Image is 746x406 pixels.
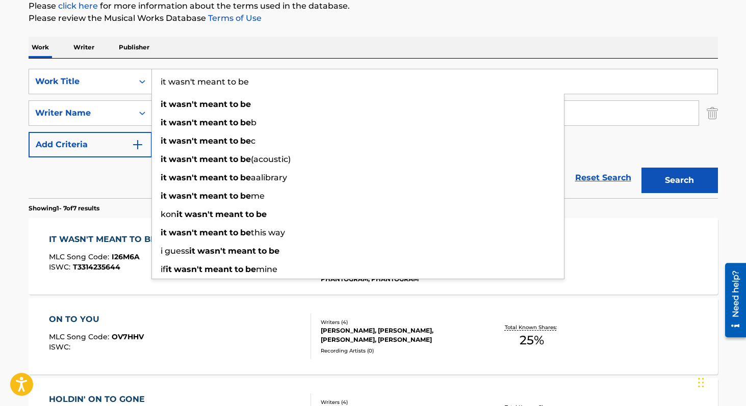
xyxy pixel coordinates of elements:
[49,393,150,405] div: HOLDIN' ON TO GONE
[112,252,140,261] span: I26M6A
[49,233,161,246] div: IT WASN'T MEANT TO BE
[29,12,718,24] p: Please review the Musical Works Database
[321,398,475,406] div: Writers ( 4 )
[240,228,251,237] strong: be
[169,154,197,164] strong: wasn't
[199,118,227,127] strong: meant
[251,228,285,237] span: this way
[49,332,112,341] span: MLC Song Code :
[229,99,238,109] strong: to
[29,132,152,157] button: Add Criteria
[251,191,265,201] span: me
[49,262,73,272] span: ISWC :
[245,264,256,274] strong: be
[161,173,167,182] strong: it
[199,136,227,146] strong: meant
[116,37,152,58] p: Publisher
[161,264,166,274] span: if
[58,1,98,11] a: click here
[161,118,167,127] strong: it
[161,154,167,164] strong: it
[161,191,167,201] strong: it
[132,139,144,151] img: 9d2ae6d4665cec9f34b9.svg
[229,173,238,182] strong: to
[707,100,718,126] img: Delete Criterion
[251,173,287,182] span: aalibrary
[169,228,197,237] strong: wasn't
[269,246,279,256] strong: be
[695,357,746,406] iframe: Chat Widget
[641,168,718,193] button: Search
[29,204,99,213] p: Showing 1 - 7 of 7 results
[49,252,112,261] span: MLC Song Code :
[206,13,262,23] a: Terms of Use
[505,323,559,331] p: Total Known Shares:
[570,167,636,189] a: Reset Search
[29,218,718,294] a: IT WASN'T MEANT TO BEMLC Song Code:I26M6AISWC:T3314235644Writers (4)[PERSON_NAME], [PERSON_NAME] ...
[185,209,213,219] strong: wasn't
[199,154,227,164] strong: meant
[228,246,256,256] strong: meant
[49,342,73,351] span: ISWC :
[29,69,718,198] form: Search Form
[73,262,120,272] span: T3314235644
[35,75,127,88] div: Work Title
[29,298,718,374] a: ON TO YOUMLC Song Code:OV7HHVISWC:Writers (4)[PERSON_NAME], [PERSON_NAME], [PERSON_NAME], [PERSON...
[161,246,189,256] span: i guess
[215,209,243,219] strong: meant
[169,118,197,127] strong: wasn't
[321,347,475,355] div: Recording Artists ( 0 )
[161,209,176,219] span: kon
[251,118,256,127] span: b
[112,332,144,341] span: OV7HHV
[240,191,251,201] strong: be
[240,136,251,146] strong: be
[199,191,227,201] strong: meant
[520,331,544,349] span: 25 %
[174,264,202,274] strong: wasn't
[204,264,233,274] strong: meant
[240,173,251,182] strong: be
[240,99,251,109] strong: be
[199,228,227,237] strong: meant
[166,264,172,274] strong: it
[256,264,277,274] span: mine
[161,136,167,146] strong: it
[229,191,238,201] strong: to
[251,154,291,164] span: (acoustic)
[189,246,195,256] strong: it
[229,118,238,127] strong: to
[251,136,255,146] span: c
[245,209,254,219] strong: to
[169,191,197,201] strong: wasn't
[321,326,475,344] div: [PERSON_NAME], [PERSON_NAME], [PERSON_NAME], [PERSON_NAME]
[698,367,704,398] div: Drag
[197,246,226,256] strong: wasn't
[169,173,197,182] strong: wasn't
[161,99,167,109] strong: it
[35,107,127,119] div: Writer Name
[199,173,227,182] strong: meant
[321,318,475,326] div: Writers ( 4 )
[235,264,243,274] strong: to
[29,37,52,58] p: Work
[169,136,197,146] strong: wasn't
[717,259,746,341] iframe: Resource Center
[229,136,238,146] strong: to
[240,118,251,127] strong: be
[70,37,97,58] p: Writer
[240,154,251,164] strong: be
[176,209,183,219] strong: it
[169,99,197,109] strong: wasn't
[161,228,167,237] strong: it
[256,209,267,219] strong: be
[229,228,238,237] strong: to
[258,246,267,256] strong: to
[49,313,144,326] div: ON TO YOU
[199,99,227,109] strong: meant
[229,154,238,164] strong: to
